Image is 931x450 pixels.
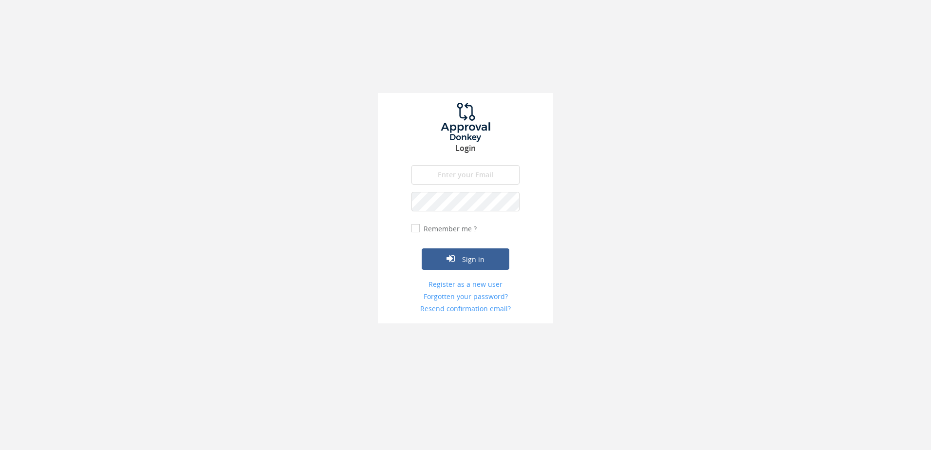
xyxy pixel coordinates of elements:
input: Enter your Email [411,165,520,185]
a: Forgotten your password? [411,292,520,301]
a: Resend confirmation email? [411,304,520,314]
label: Remember me ? [421,224,477,234]
a: Register as a new user [411,280,520,289]
button: Sign in [422,248,509,270]
img: logo.png [429,103,502,142]
h3: Login [378,144,553,153]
